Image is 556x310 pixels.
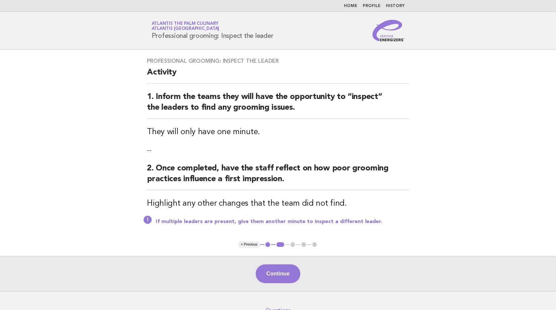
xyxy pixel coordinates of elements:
h3: They will only have one minute. [147,127,409,138]
a: Profile [363,4,381,8]
button: < Previous [238,241,260,248]
button: Continue [256,264,300,283]
button: 1 [264,241,271,248]
h1: Professional grooming: Inspect the leader [152,22,273,39]
a: History [386,4,405,8]
h3: Highlight any other changes that the team did not find. [147,198,409,209]
h2: 1. Inform the teams they will have the opportunity to “inspect” the leaders to find any grooming ... [147,92,409,119]
p: If multiple leaders are present, give them another minute to inspect a different leader. [156,218,409,225]
h2: 2. Once completed, have the staff reflect on how poor grooming practices influence a first impres... [147,163,409,190]
h2: Activity [147,67,409,84]
a: Atlantis The Palm CulinaryAtlantis [GEOGRAPHIC_DATA] [152,21,219,31]
img: Service Energizers [372,20,405,41]
p: -- [147,146,409,155]
a: Home [344,4,357,8]
span: Atlantis [GEOGRAPHIC_DATA] [152,27,219,31]
button: 2 [275,241,285,248]
h3: Professional grooming: Inspect the leader [147,58,409,64]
